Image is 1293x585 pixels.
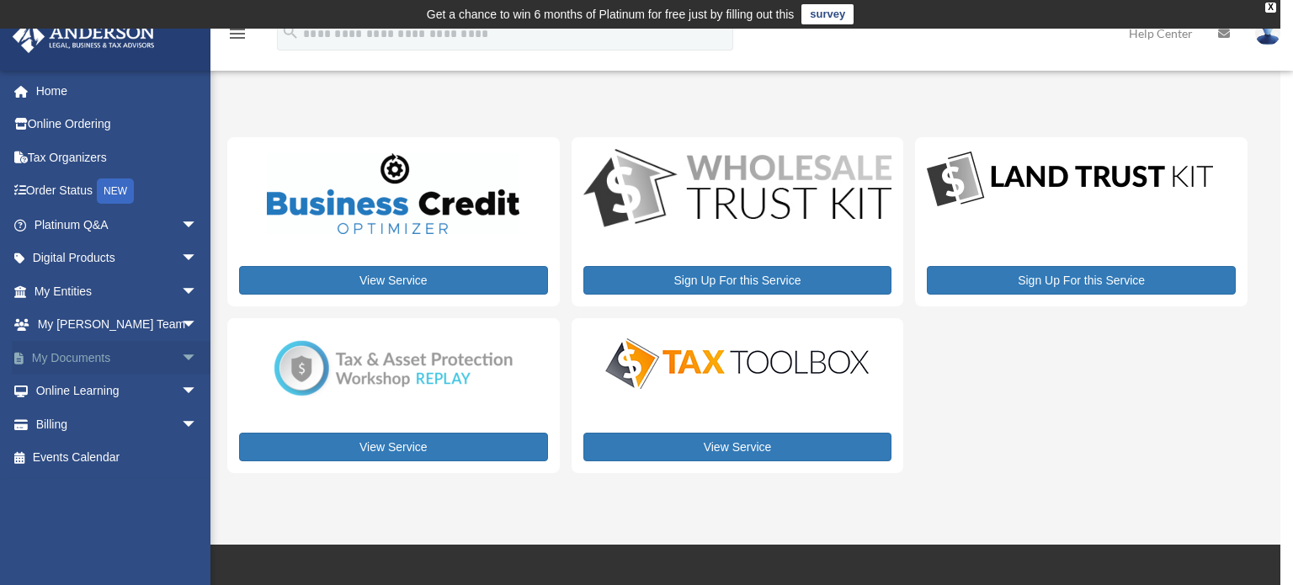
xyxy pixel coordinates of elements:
[239,266,548,295] a: View Service
[12,341,223,375] a: My Documentsarrow_drop_down
[8,20,160,53] img: Anderson Advisors Platinum Portal
[12,208,223,242] a: Platinum Q&Aarrow_drop_down
[181,375,215,409] span: arrow_drop_down
[12,407,223,441] a: Billingarrow_drop_down
[427,4,795,24] div: Get a chance to win 6 months of Platinum for free just by filling out this
[583,433,892,461] a: View Service
[227,24,247,44] i: menu
[927,266,1236,295] a: Sign Up For this Service
[227,29,247,44] a: menu
[181,242,215,276] span: arrow_drop_down
[12,274,223,308] a: My Entitiesarrow_drop_down
[181,308,215,343] span: arrow_drop_down
[12,308,223,342] a: My [PERSON_NAME] Teamarrow_drop_down
[801,4,854,24] a: survey
[239,433,548,461] a: View Service
[1255,21,1280,45] img: User Pic
[97,178,134,204] div: NEW
[281,23,300,41] i: search
[181,341,215,375] span: arrow_drop_down
[181,208,215,242] span: arrow_drop_down
[12,74,223,108] a: Home
[12,242,215,275] a: Digital Productsarrow_drop_down
[927,149,1213,210] img: LandTrust_lgo-1.jpg
[181,274,215,309] span: arrow_drop_down
[583,149,892,231] img: WS-Trust-Kit-lgo-1.jpg
[1265,3,1276,13] div: close
[12,441,223,475] a: Events Calendar
[12,141,223,174] a: Tax Organizers
[583,266,892,295] a: Sign Up For this Service
[12,174,223,209] a: Order StatusNEW
[12,108,223,141] a: Online Ordering
[181,407,215,442] span: arrow_drop_down
[12,375,223,408] a: Online Learningarrow_drop_down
